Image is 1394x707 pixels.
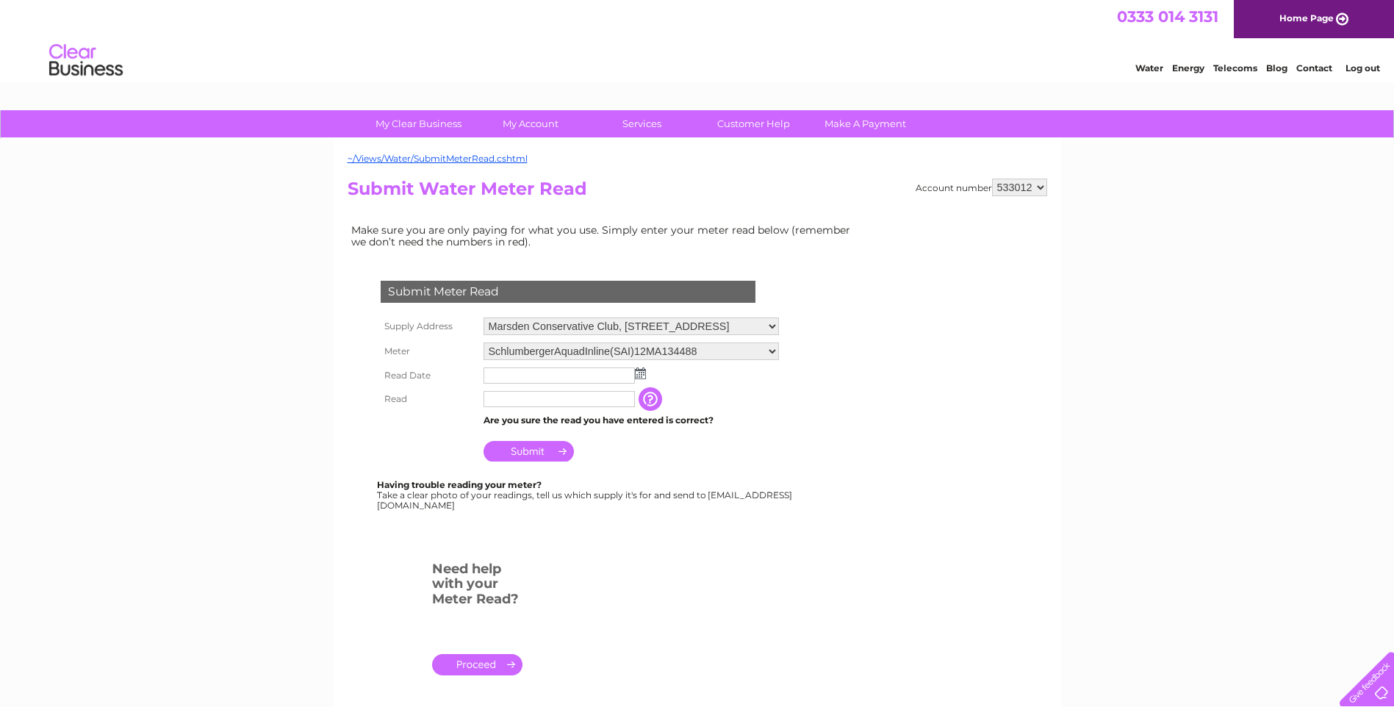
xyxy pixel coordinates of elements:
div: Submit Meter Read [381,281,755,303]
th: Meter [377,339,480,364]
a: 0333 014 3131 [1117,7,1218,26]
a: Customer Help [693,110,814,137]
img: logo.png [48,38,123,83]
h3: Need help with your Meter Read? [432,559,522,614]
a: Log out [1346,62,1380,73]
th: Supply Address [377,314,480,339]
a: Contact [1296,62,1332,73]
a: Blog [1266,62,1287,73]
a: Water [1135,62,1163,73]
td: Make sure you are only paying for what you use. Simply enter your meter read below (remember we d... [348,220,862,251]
input: Information [639,387,665,411]
input: Submit [484,441,574,462]
a: Telecoms [1213,62,1257,73]
th: Read Date [377,364,480,387]
div: Account number [916,179,1047,196]
a: My Clear Business [358,110,479,137]
a: My Account [470,110,591,137]
a: Make A Payment [805,110,926,137]
th: Read [377,387,480,411]
a: Services [581,110,703,137]
img: ... [635,367,646,379]
h2: Submit Water Meter Read [348,179,1047,207]
a: . [432,654,522,675]
div: Clear Business is a trading name of Verastar Limited (registered in [GEOGRAPHIC_DATA] No. 3667643... [351,8,1045,71]
b: Having trouble reading your meter? [377,479,542,490]
a: ~/Views/Water/SubmitMeterRead.cshtml [348,153,528,164]
div: Take a clear photo of your readings, tell us which supply it's for and send to [EMAIL_ADDRESS][DO... [377,480,794,510]
a: Energy [1172,62,1204,73]
td: Are you sure the read you have entered is correct? [480,411,783,430]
